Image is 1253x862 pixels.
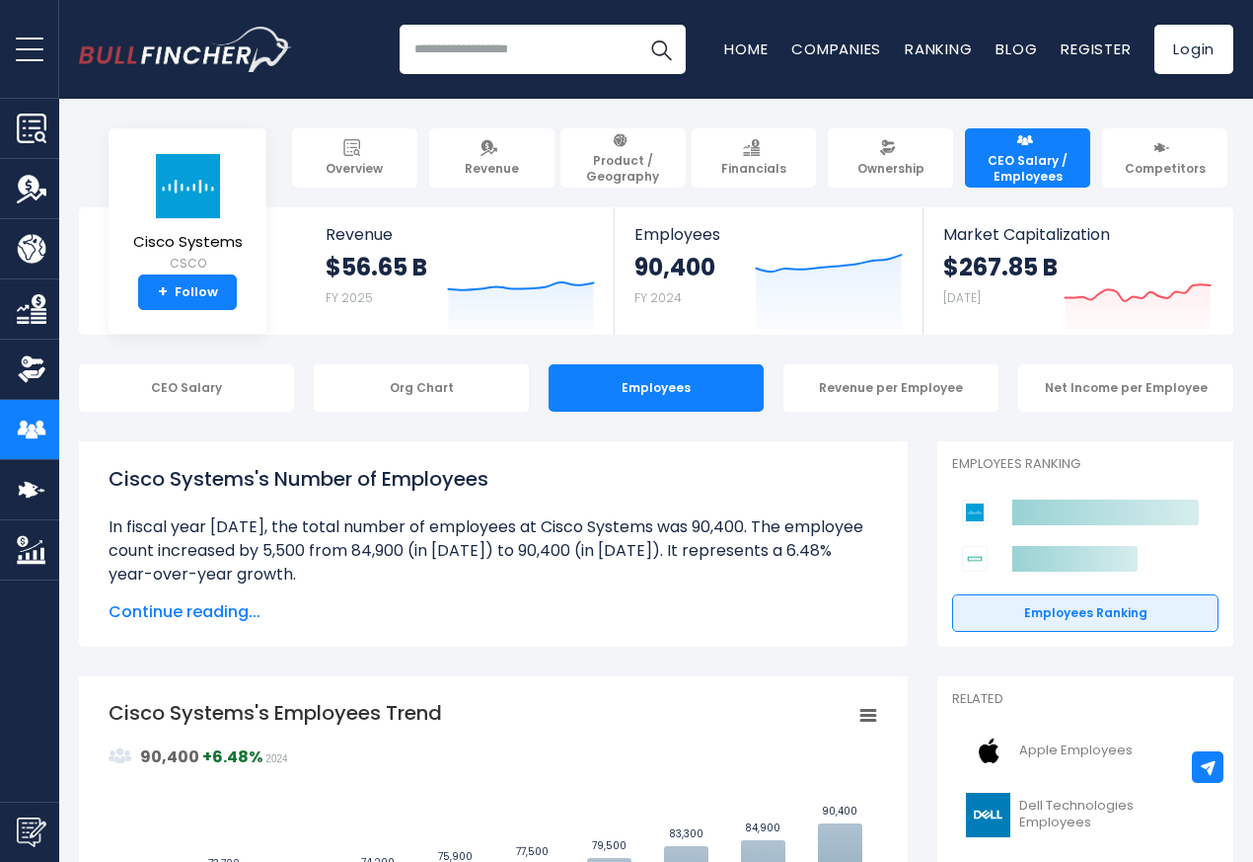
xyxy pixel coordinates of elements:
[1102,128,1227,188] a: Competitors
[109,600,878,624] span: Continue reading...
[79,364,294,412] div: CEO Salary
[1125,161,1206,177] span: Competitors
[549,364,764,412] div: Employees
[943,252,1058,282] strong: $267.85 B
[326,252,427,282] strong: $56.65 B
[306,207,615,335] a: Revenue $56.65 B FY 2025
[669,826,703,841] text: 83,300
[1154,25,1233,74] a: Login
[429,128,554,188] a: Revenue
[109,464,878,494] h1: Cisco Systems's Number of Employees
[1018,364,1233,412] div: Net Income per Employee
[212,745,262,768] strong: 6.48%
[952,691,1218,708] p: Related
[952,788,1218,842] a: Dell Technologies Employees
[995,39,1037,59] a: Blog
[952,594,1218,632] a: Employees Ranking
[791,39,881,59] a: Companies
[569,153,677,184] span: Product / Geography
[79,27,292,72] img: Bullfincher logo
[964,793,1013,837] img: DELL logo
[923,207,1231,335] a: Market Capitalization $267.85 B [DATE]
[962,500,988,525] img: Cisco Systems competitors logo
[1019,798,1207,831] span: Dell Technologies Employees
[79,27,291,72] a: Go to homepage
[140,745,199,768] strong: 90,400
[202,745,262,768] strong: +
[560,128,686,188] a: Product / Geography
[943,225,1212,244] span: Market Capitalization
[265,753,287,764] span: 2024
[326,289,373,306] small: FY 2025
[615,207,921,335] a: Employees 90,400 FY 2024
[634,252,715,282] strong: 90,400
[822,804,857,819] text: 90,400
[17,354,46,384] img: Ownership
[974,153,1081,184] span: CEO Salary / Employees
[962,546,988,572] img: Hewlett Packard Enterprise Company competitors logo
[783,364,998,412] div: Revenue per Employee
[964,729,1013,773] img: AAPL logo
[133,255,243,273] small: CSCO
[326,225,595,244] span: Revenue
[465,161,519,177] span: Revenue
[138,274,237,310] a: +Follow
[634,225,902,244] span: Employees
[132,152,244,275] a: Cisco Systems CSCO
[314,364,529,412] div: Org Chart
[905,39,972,59] a: Ranking
[828,128,953,188] a: Ownership
[1019,743,1133,759] span: Apple Employees
[516,844,549,859] text: 77,500
[724,39,768,59] a: Home
[292,128,417,188] a: Overview
[857,161,924,177] span: Ownership
[133,234,243,251] span: Cisco Systems
[965,128,1090,188] a: CEO Salary / Employees
[634,289,682,306] small: FY 2024
[109,515,878,587] li: In fiscal year [DATE], the total number of employees at Cisco Systems was 90,400. The employee co...
[109,699,442,727] tspan: Cisco Systems's Employees Trend
[721,161,786,177] span: Financials
[109,744,132,768] img: graph_employee_icon.svg
[592,838,626,853] text: 79,500
[692,128,817,188] a: Financials
[943,289,981,306] small: [DATE]
[952,724,1218,778] a: Apple Employees
[952,456,1218,473] p: Employees Ranking
[636,25,686,74] button: Search
[158,283,168,301] strong: +
[745,821,780,835] text: 84,900
[326,161,383,177] span: Overview
[1061,39,1131,59] a: Register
